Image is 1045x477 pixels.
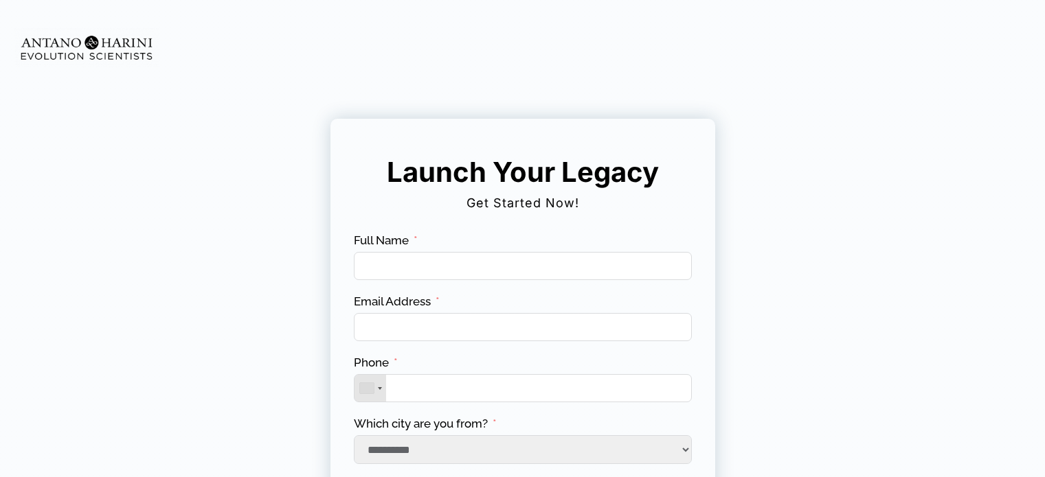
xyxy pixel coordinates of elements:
label: Full Name [354,233,418,248]
label: Email Address [354,294,440,310]
input: Email Address [354,313,692,341]
h5: Launch Your Legacy [379,155,666,189]
label: Phone [354,355,398,371]
div: Telephone country code [355,375,386,402]
img: Evolution-Scientist (2) [14,28,159,67]
h2: Get Started Now! [352,191,694,216]
label: Which city are you from? [354,416,497,432]
input: Phone [354,374,692,402]
select: Which city are you from? [354,435,692,464]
